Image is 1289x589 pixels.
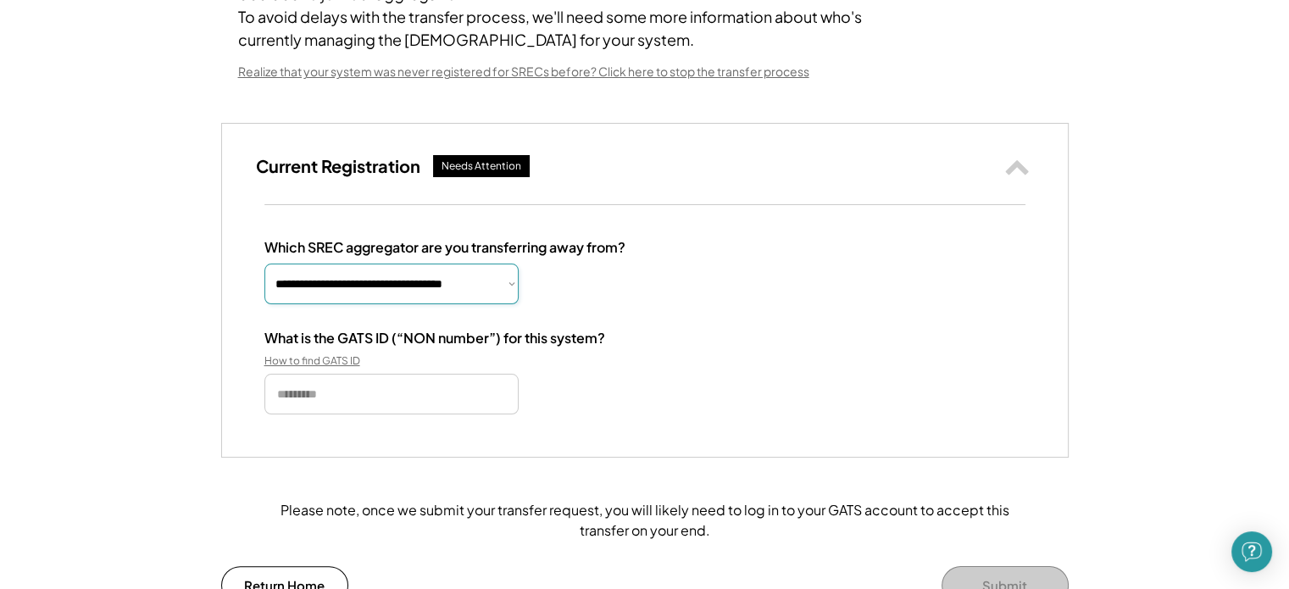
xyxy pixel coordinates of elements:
div: Please note, once we submit your transfer request, you will likely need to log in to your GATS ac... [264,500,1026,541]
div: What is the GATS ID (“NON number”) for this system? [264,330,605,347]
h3: Current Registration [256,155,420,177]
div: Open Intercom Messenger [1231,531,1272,572]
div: Which SREC aggregator are you transferring away from? [264,239,625,257]
div: Realize that your system was never registered for SRECs before? Click here to stop the transfer p... [238,64,809,81]
div: How to find GATS ID [264,354,434,368]
div: Needs Attention [442,159,521,174]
